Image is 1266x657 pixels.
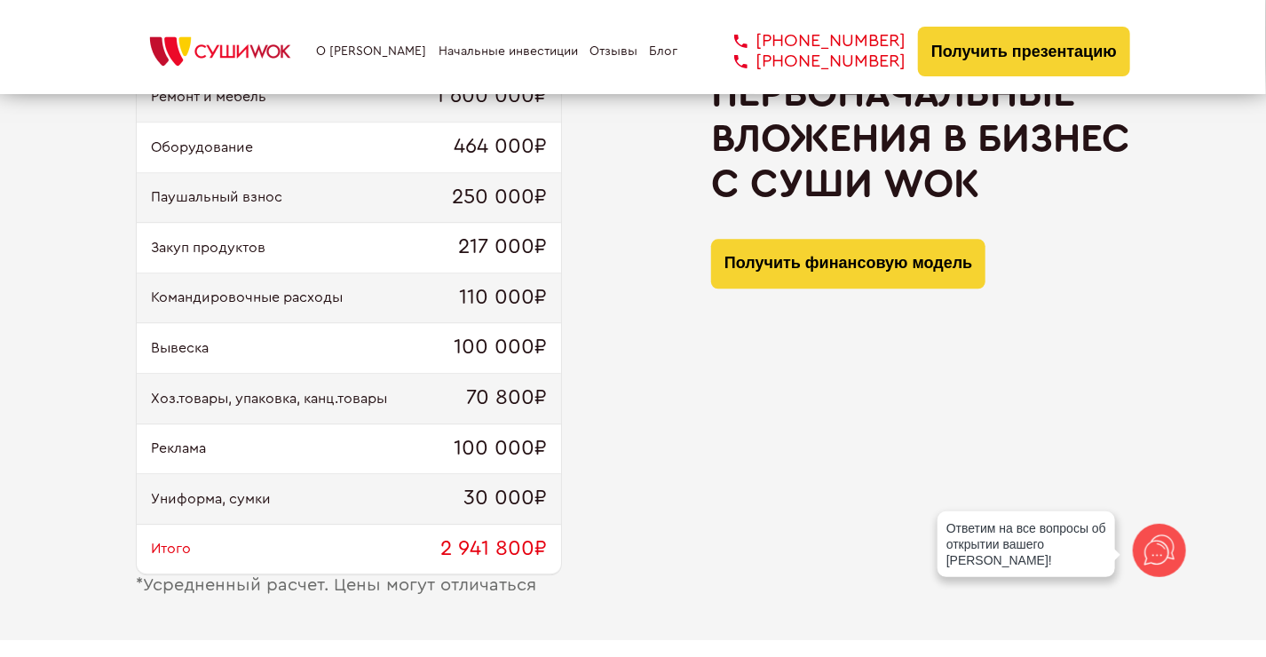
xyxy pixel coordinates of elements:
[452,186,547,210] span: 250 000₽
[711,71,1130,206] h2: Первоначальные вложения в бизнес с Суши Wok
[463,487,547,511] span: 30 000₽
[454,437,547,462] span: 100 000₽
[151,289,343,305] span: Командировочные расходы
[649,44,677,59] a: Блог
[918,27,1130,76] button: Получить презентацию
[151,340,209,356] span: Вывеска
[439,44,578,59] a: Начальные инвестиции
[316,44,426,59] a: О [PERSON_NAME]
[151,440,206,456] span: Реклама
[151,240,265,256] span: Закуп продуктов
[938,511,1115,577] div: Ответим на все вопросы об открытии вашего [PERSON_NAME]!
[440,537,547,562] span: 2 941 800₽
[436,84,547,109] span: 1 600 000₽
[708,51,906,72] a: [PHONE_NUMBER]
[151,89,266,105] span: Ремонт и мебель
[151,541,191,557] span: Итого
[466,386,547,411] span: 70 800₽
[708,31,906,51] a: [PHONE_NUMBER]
[151,391,387,407] span: Хоз.товары, упаковка, канц.товары
[454,336,547,360] span: 100 000₽
[151,189,282,205] span: Паушальный взнос
[458,235,547,260] span: 217 000₽
[136,575,562,596] div: Усредненный расчет. Цены могут отличаться
[136,32,305,71] img: СУШИWOK
[151,139,253,155] span: Оборудование
[459,286,547,311] span: 110 000₽
[589,44,637,59] a: Отзывы
[711,239,985,289] button: Получить финансовую модель
[454,135,547,160] span: 464 000₽
[151,491,271,507] span: Униформа, сумки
